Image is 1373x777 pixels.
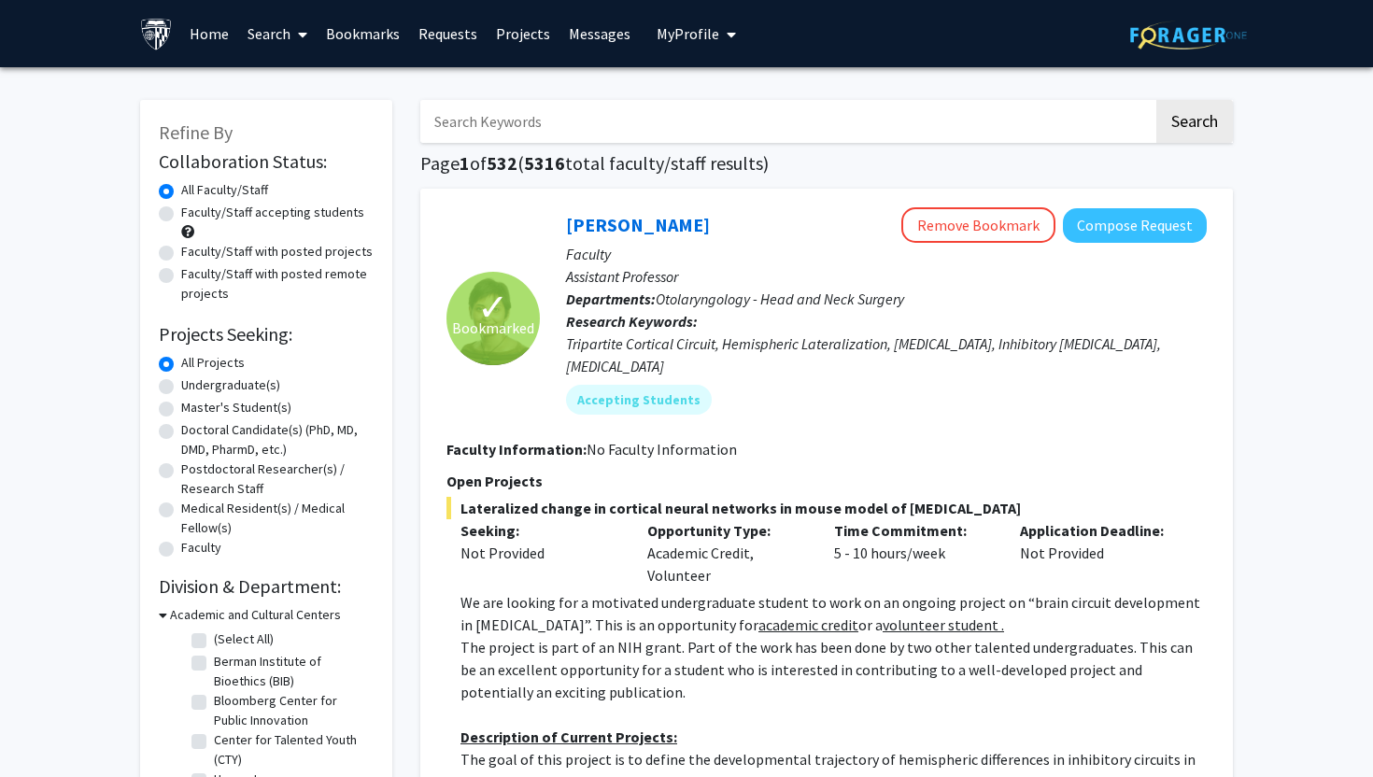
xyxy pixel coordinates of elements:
[566,312,698,331] b: Research Keywords:
[159,575,374,598] h2: Division & Department:
[633,519,820,586] div: Academic Credit, Volunteer
[446,470,1207,492] p: Open Projects
[820,519,1007,586] div: 5 - 10 hours/week
[487,1,559,66] a: Projects
[1156,100,1233,143] button: Search
[181,375,280,395] label: Undergraduate(s)
[181,538,221,558] label: Faculty
[180,1,238,66] a: Home
[460,151,470,175] span: 1
[460,636,1207,703] p: The project is part of an NIH grant. Part of the work has been done by two other talented undergr...
[181,420,374,459] label: Doctoral Candidate(s) (PhD, MD, DMD, PharmD, etc.)
[181,264,374,304] label: Faculty/Staff with posted remote projects
[238,1,317,66] a: Search
[657,24,719,43] span: My Profile
[181,242,373,261] label: Faculty/Staff with posted projects
[181,353,245,373] label: All Projects
[834,519,993,542] p: Time Commitment:
[181,203,364,222] label: Faculty/Staff accepting students
[140,18,173,50] img: Johns Hopkins University Logo
[1020,519,1179,542] p: Application Deadline:
[214,691,369,730] label: Bloomberg Center for Public Innovation
[14,693,79,763] iframe: Chat
[170,605,341,625] h3: Academic and Cultural Centers
[566,290,656,308] b: Departments:
[1006,519,1193,586] div: Not Provided
[181,459,374,499] label: Postdoctoral Researcher(s) / Research Staff
[647,519,806,542] p: Opportunity Type:
[181,499,374,538] label: Medical Resident(s) / Medical Fellow(s)
[159,150,374,173] h2: Collaboration Status:
[214,730,369,770] label: Center for Talented Youth (CTY)
[1130,21,1247,49] img: ForagerOne Logo
[566,213,710,236] a: [PERSON_NAME]
[409,1,487,66] a: Requests
[559,1,640,66] a: Messages
[317,1,409,66] a: Bookmarks
[181,180,268,200] label: All Faculty/Staff
[524,151,565,175] span: 5316
[460,519,619,542] p: Seeking:
[214,652,369,691] label: Berman Institute of Bioethics (BIB)
[181,398,291,417] label: Master's Student(s)
[1063,208,1207,243] button: Compose Request to Tara Deemyad
[566,265,1207,288] p: Assistant Professor
[214,629,274,649] label: (Select All)
[883,615,1004,634] u: volunteer student .
[420,100,1154,143] input: Search Keywords
[656,290,904,308] span: Otolaryngology - Head and Neck Surgery
[477,298,509,317] span: ✓
[460,591,1207,636] p: We are looking for a motivated undergraduate student to work on an ongoing project on “brain circ...
[587,440,737,459] span: No Faculty Information
[566,332,1207,377] div: Tripartite Cortical Circuit, Hemispheric Lateralization, [MEDICAL_DATA], Inhibitory [MEDICAL_DATA...
[566,385,712,415] mat-chip: Accepting Students
[758,615,858,634] u: academic credit
[487,151,517,175] span: 532
[460,542,619,564] div: Not Provided
[420,152,1233,175] h1: Page of ( total faculty/staff results)
[159,323,374,346] h2: Projects Seeking:
[566,243,1207,265] p: Faculty
[446,440,587,459] b: Faculty Information:
[901,207,1055,243] button: Remove Bookmark
[159,120,233,144] span: Refine By
[446,497,1207,519] span: Lateralized change in cortical neural networks in mouse model of [MEDICAL_DATA]
[460,728,677,746] u: Description of Current Projects:
[452,317,534,339] span: Bookmarked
